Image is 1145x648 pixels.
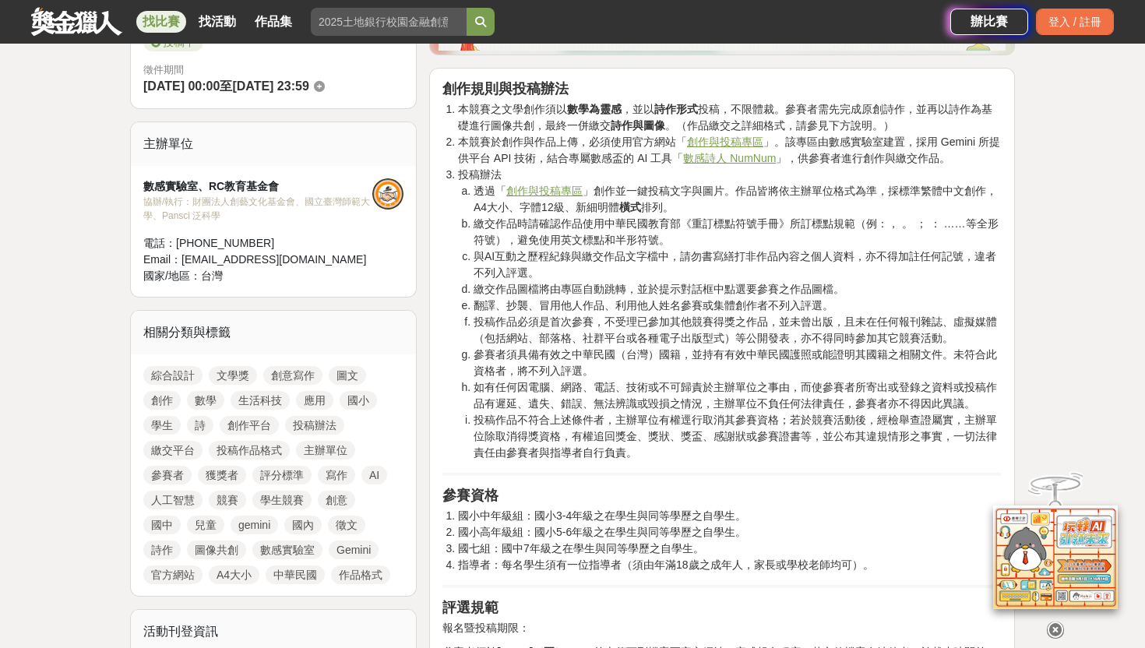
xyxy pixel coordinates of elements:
[654,103,698,115] strong: 詩作形式
[198,466,246,484] a: 獲獎者
[187,416,213,435] a: 詩
[458,541,1002,557] li: 國七組：國中7年級之在學生與同等學歷之自學生。
[340,391,377,410] a: 國小
[311,8,467,36] input: 2025土地銀行校園金融創意挑戰賽：從你出發 開啟智慧金融新頁
[266,565,325,584] a: 中華民國
[143,235,372,252] div: 電話： [PHONE_NUMBER]
[474,248,1002,281] li: 與AI互動之歷程紀錄與繳交作品文字檔中，請勿書寫繕打非作品內容之個人資料，亦不得加註任何記號，違者不列入評選。
[318,491,355,509] a: 創意
[458,101,1002,134] li: 本競賽之文學創作須以 ，並以 投稿，不限體裁。參賽者需先完成原創詩作，並再以詩作為基礎進行圖像共創，最終一併繳交 。（作品繳交之詳細格式，請參見下方說明。）
[143,491,203,509] a: 人工智慧
[458,524,1002,541] li: 國小高年級組：國小5-6年級之在學生與同等學歷之自學生。
[474,183,1002,216] li: 透過「 」創作並一鍵投稿文字與圖片。作品皆將依主辦單位格式為準，採標準繁體中文創作，A4大小、字體12級、新細明體 排列。
[252,466,312,484] a: 評分標準
[131,122,416,166] div: 主辦單位
[442,488,499,503] strong: 參賽資格
[187,391,224,410] a: 數學
[619,201,641,213] strong: 橫式
[567,103,622,115] strong: 數學為靈感
[296,441,355,460] a: 主辦單位
[318,466,355,484] a: 寫作
[331,565,390,584] a: 作品格式
[252,491,312,509] a: 學生競賽
[458,167,1002,461] li: 投稿辦法
[232,79,308,93] span: [DATE] 23:59
[209,491,246,509] a: 競賽
[143,516,181,534] a: 國中
[143,79,220,93] span: [DATE] 00:00
[474,216,1002,248] li: 繳交作品時請確認作品使用中華民國教育部《重訂標點符號手冊》所訂標點規範（例：， 。 ； ： ……等全形符號），避免使用英文標點和半形符號。
[209,565,259,584] a: A4大小
[220,416,279,435] a: 創作平台
[296,391,333,410] a: 應用
[192,11,242,33] a: 找活動
[458,557,1002,573] li: 指導者：每名學生須有一位指導者（須由年滿18歲之成年人，家長或學校老師均可）。
[329,366,366,385] a: 圖文
[284,516,322,534] a: 國內
[187,541,246,559] a: 圖像共創
[231,516,278,534] a: gemini
[131,311,416,354] div: 相關分類與標籤
[143,416,181,435] a: 學生
[143,252,372,268] div: Email： [EMAIL_ADDRESS][DOMAIN_NAME]
[143,466,192,484] a: 參賽者
[143,195,372,223] div: 協辦/執行： 財團法人創藝文化基金會、國立臺灣師範大學、Pansci 泛科學
[201,269,223,282] span: 台灣
[143,269,201,282] span: 國家/地區：
[361,466,387,484] a: AI
[474,412,1002,461] li: 投稿作品不符合上述條件者，主辦單位有權逕行取消其參賽資格；若於競賽活動後，經檢舉查證屬實，主辦單位除取消得獎資格，有權追回獎金、獎狀、獎盃、感謝狀或參賽證書等，並公布其違規情形之事實，一切法律責...
[474,281,1002,298] li: 繳交作品圖檔將由專區自動跳轉，並於提示對話框中點選要參賽之作品圖檔。
[263,366,322,385] a: 創意寫作
[1036,9,1114,35] div: 登入 / 註冊
[329,541,379,559] a: Gemini
[252,541,322,559] a: 數感實驗室
[474,347,1002,379] li: 參賽者須具備有效之中華民國（台灣）國籍，並持有有效中華民國護照或能證明其國籍之相關文件。未符合此資格者，將不列入評選。
[442,81,569,97] strong: 創作規則與投稿辦法
[442,600,499,615] strong: 評選規範
[950,9,1028,35] a: 辦比賽
[611,119,665,132] strong: 詩作與圖像
[136,11,186,33] a: 找比賽
[143,391,181,410] a: 創作
[231,391,290,410] a: 生活科技
[143,565,203,584] a: 官方網站
[687,136,763,148] a: 創作與投稿專區
[143,178,372,195] div: 數感實驗室、RC教育基金會
[143,441,203,460] a: 繳交平台
[506,185,583,197] a: 創作與投稿專區
[993,505,1118,609] img: d2146d9a-e6f6-4337-9592-8cefde37ba6b.png
[683,152,776,164] a: 數感詩人 NumNum
[458,508,1002,524] li: 國小中年級組：國小3-4年級之在學生與同等學歷之自學生。
[474,379,1002,412] li: 如有任何因電腦、網路、電話、技術或不可歸責於主辦單位之事由，而使參賽者所寄出或登錄之資料或投稿作品有遲延、遺失、錯誤、無法辨識或毀損之情況，主辦單位不負任何法律責任，參賽者亦不得因此異議。
[285,416,344,435] a: 投稿辦法
[458,134,1002,167] li: 本競賽於創作與作品上傳，必須使用官方網站「 」。該專區由數感實驗室建置，採用 Gemini 所提供平台 API 技術，結合專屬數感盃的 AI 工具「 」，供參賽者進行創作與繳交作品。
[248,11,298,33] a: 作品集
[474,298,1002,314] li: 翻譯、抄襲、冒用他人作品、利用他人姓名參賽或集體創作者不列入評選。
[209,366,257,385] a: 文學獎
[474,314,1002,347] li: 投稿作品必須是首次參賽，不受理已參加其他競賽得獎之作品，並未曾出版，且未在任何報刊雜誌、虛擬媒體（包括網站、部落格、社群平台或各種電子出版型式）等公開發表，亦不得同時參加其它競賽活動。
[220,79,232,93] span: 至
[209,441,290,460] a: 投稿作品格式
[143,64,184,76] span: 徵件期間
[143,366,203,385] a: 綜合設計
[143,541,181,559] a: 詩作
[187,516,224,534] a: 兒童
[442,620,1002,636] p: 報名暨投稿期限：
[328,516,365,534] a: 徵文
